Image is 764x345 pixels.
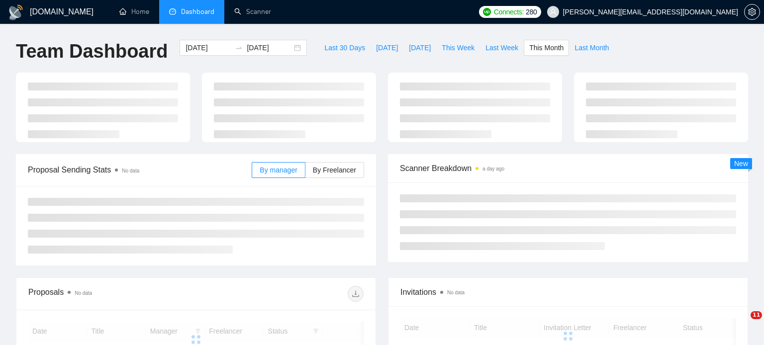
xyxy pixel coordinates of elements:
[376,42,398,53] span: [DATE]
[403,40,436,56] button: [DATE]
[482,166,504,172] time: a day ago
[400,162,736,174] span: Scanner Breakdown
[181,7,214,16] span: Dashboard
[235,44,243,52] span: to
[324,42,365,53] span: Last 30 Days
[247,42,292,53] input: End date
[119,7,149,16] a: homeHome
[75,290,92,296] span: No data
[234,7,271,16] a: searchScanner
[400,286,736,298] span: Invitations
[319,40,371,56] button: Last 30 Days
[8,4,24,20] img: logo
[494,6,524,17] span: Connects:
[235,44,243,52] span: swap-right
[751,311,762,319] span: 11
[524,40,569,56] button: This Month
[28,286,196,302] div: Proposals
[260,166,297,174] span: By manager
[526,6,537,17] span: 280
[442,42,475,53] span: This Week
[409,42,431,53] span: [DATE]
[436,40,480,56] button: This Week
[574,42,609,53] span: Last Month
[485,42,518,53] span: Last Week
[28,164,252,176] span: Proposal Sending Stats
[480,40,524,56] button: Last Week
[550,8,557,15] span: user
[169,8,176,15] span: dashboard
[16,40,168,63] h1: Team Dashboard
[569,40,614,56] button: Last Month
[186,42,231,53] input: Start date
[734,160,748,168] span: New
[122,168,139,173] span: No data
[371,40,403,56] button: [DATE]
[730,311,754,335] iframe: Intercom live chat
[744,4,760,20] button: setting
[744,8,760,16] a: setting
[447,290,465,295] span: No data
[483,8,491,16] img: upwork-logo.png
[529,42,564,53] span: This Month
[565,249,764,318] iframe: Intercom notifications message
[313,166,356,174] span: By Freelancer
